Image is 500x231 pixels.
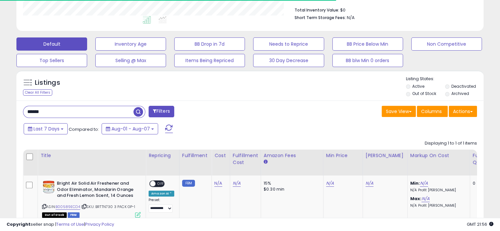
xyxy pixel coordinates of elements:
button: Last 7 Days [24,123,68,134]
div: Clear All Filters [23,89,52,96]
b: Total Inventory Value: [295,7,339,13]
button: Save View [382,106,416,117]
span: FBM [68,212,80,218]
h5: Listings [35,78,60,87]
span: 2025-08-15 21:56 GMT [467,221,493,227]
button: Inventory Age [95,37,166,51]
span: Compared to: [69,126,99,132]
div: Fulfillable Quantity [473,152,495,166]
small: Amazon Fees. [264,159,268,165]
li: $0 [295,6,472,13]
div: $0.30 min [264,186,318,192]
button: Filters [149,106,174,117]
div: 0 [473,180,493,186]
span: All listings that are currently out of stock and unavailable for purchase on Amazon [42,212,67,218]
th: The percentage added to the cost of goods (COGS) that forms the calculator for Min & Max prices. [407,150,470,175]
b: Max: [410,196,422,202]
a: Terms of Use [56,221,84,227]
button: BB Drop in 7d [174,37,245,51]
div: Cost [214,152,227,159]
span: N/A [347,14,355,21]
strong: Copyright [7,221,31,227]
b: Bright Air Solid Air Freshener and Odor Eliminator, Mandarin Orange and Fresh Lemon Scent, 14 Ounces [57,180,137,200]
span: OFF [155,181,166,187]
div: seller snap | | [7,221,114,228]
span: Last 7 Days [34,126,60,132]
div: Min Price [326,152,360,159]
div: Amazon AI * [149,191,174,196]
div: Title [40,152,143,159]
button: BB blw Min 0 orders [332,54,403,67]
button: 30 Day Decrease [253,54,324,67]
b: Min: [410,180,420,186]
p: N/A Profit [PERSON_NAME] [410,203,465,208]
div: Preset: [149,198,174,213]
div: 15% [264,180,318,186]
button: Actions [449,106,477,117]
div: Displaying 1 to 1 of 1 items [425,140,477,147]
a: N/A [233,180,241,187]
a: B00589ECD4 [56,204,80,210]
button: BB Price Below Min [332,37,403,51]
a: N/A [366,180,373,187]
button: Columns [417,106,448,117]
p: Listing States: [406,76,484,82]
div: Repricing [149,152,177,159]
button: Default [16,37,87,51]
label: Out of Stock [412,91,436,96]
label: Deactivated [451,83,476,89]
a: Privacy Policy [85,221,114,227]
button: Needs to Reprice [253,37,324,51]
div: Fulfillment Cost [233,152,258,166]
img: 41177UszmpL._SL40_.jpg [42,180,55,194]
div: ASIN: [42,180,141,217]
label: Archived [451,91,469,96]
span: | SKU: BRTTN730 3 PACK GP-1 [81,204,135,209]
a: N/A [326,180,334,187]
button: Selling @ Max [95,54,166,67]
span: Columns [421,108,442,115]
div: Fulfillment [182,152,209,159]
b: Short Term Storage Fees: [295,15,346,20]
button: Non Competitive [411,37,482,51]
label: Active [412,83,424,89]
p: N/A Profit [PERSON_NAME] [410,188,465,193]
button: Aug-01 - Aug-07 [102,123,158,134]
div: Markup on Cost [410,152,467,159]
div: [PERSON_NAME] [366,152,405,159]
button: Top Sellers [16,54,87,67]
a: N/A [421,196,429,202]
small: FBM [182,180,195,187]
span: Aug-01 - Aug-07 [111,126,150,132]
div: Amazon Fees [264,152,321,159]
a: N/A [420,180,428,187]
a: N/A [214,180,222,187]
button: Items Being Repriced [174,54,245,67]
